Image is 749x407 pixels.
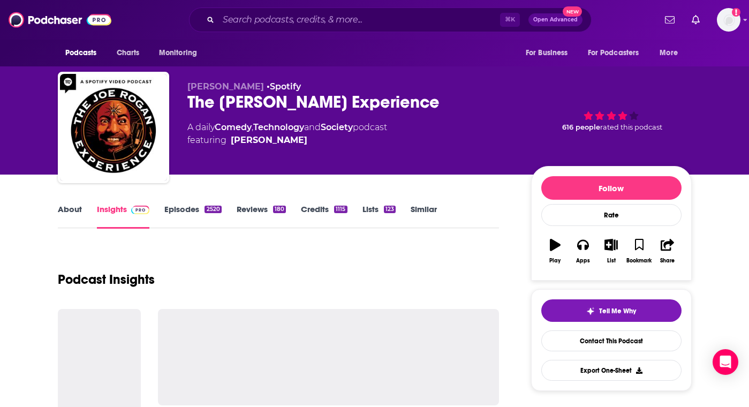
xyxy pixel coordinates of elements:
a: Joe Rogan [231,134,307,147]
h1: Podcast Insights [58,272,155,288]
button: open menu [652,43,691,63]
div: Open Intercom Messenger [713,349,738,375]
a: Similar [411,204,437,229]
img: User Profile [717,8,740,32]
a: About [58,204,82,229]
a: Society [321,122,353,132]
span: Charts [117,46,140,61]
span: Open Advanced [533,17,578,22]
button: open menu [152,43,211,63]
div: 616 peoplerated this podcast [531,81,692,148]
span: For Business [526,46,568,61]
span: [PERSON_NAME] [187,81,264,92]
img: Podchaser Pro [131,206,150,214]
span: Monitoring [159,46,197,61]
div: 1115 [334,206,347,213]
span: Tell Me Why [599,307,636,315]
button: open menu [58,43,111,63]
span: and [304,122,321,132]
img: tell me why sparkle [586,307,595,315]
a: Comedy [215,122,252,132]
span: featuring [187,134,387,147]
button: Apps [569,232,597,270]
span: 616 people [562,123,600,131]
button: List [597,232,625,270]
img: The Joe Rogan Experience [60,74,167,181]
svg: Add a profile image [732,8,740,17]
span: , [252,122,253,132]
span: New [563,6,582,17]
button: open menu [518,43,581,63]
div: 123 [384,206,396,213]
span: More [660,46,678,61]
img: Podchaser - Follow, Share and Rate Podcasts [9,10,111,30]
div: Apps [576,258,590,264]
button: Export One-Sheet [541,360,682,381]
button: Play [541,232,569,270]
button: Open AdvancedNew [528,13,582,26]
span: For Podcasters [588,46,639,61]
span: Logged in as Goodboy8 [717,8,740,32]
button: Share [653,232,681,270]
span: • [267,81,301,92]
a: Spotify [270,81,301,92]
div: Play [549,258,561,264]
div: List [607,258,616,264]
a: Show notifications dropdown [687,11,704,29]
a: Credits1115 [301,204,347,229]
div: Bookmark [626,258,652,264]
button: open menu [581,43,655,63]
div: A daily podcast [187,121,387,147]
a: Reviews180 [237,204,286,229]
a: Lists123 [362,204,396,229]
div: 180 [273,206,286,213]
button: Show profile menu [717,8,740,32]
div: 2520 [205,206,221,213]
button: Bookmark [625,232,653,270]
input: Search podcasts, credits, & more... [218,11,500,28]
button: Follow [541,176,682,200]
span: rated this podcast [600,123,662,131]
a: Charts [110,43,146,63]
button: tell me why sparkleTell Me Why [541,299,682,322]
div: Search podcasts, credits, & more... [189,7,592,32]
a: Contact This Podcast [541,330,682,351]
span: Podcasts [65,46,97,61]
a: Show notifications dropdown [661,11,679,29]
div: Rate [541,204,682,226]
div: Share [660,258,675,264]
span: ⌘ K [500,13,520,27]
a: Episodes2520 [164,204,221,229]
a: Technology [253,122,304,132]
a: InsightsPodchaser Pro [97,204,150,229]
